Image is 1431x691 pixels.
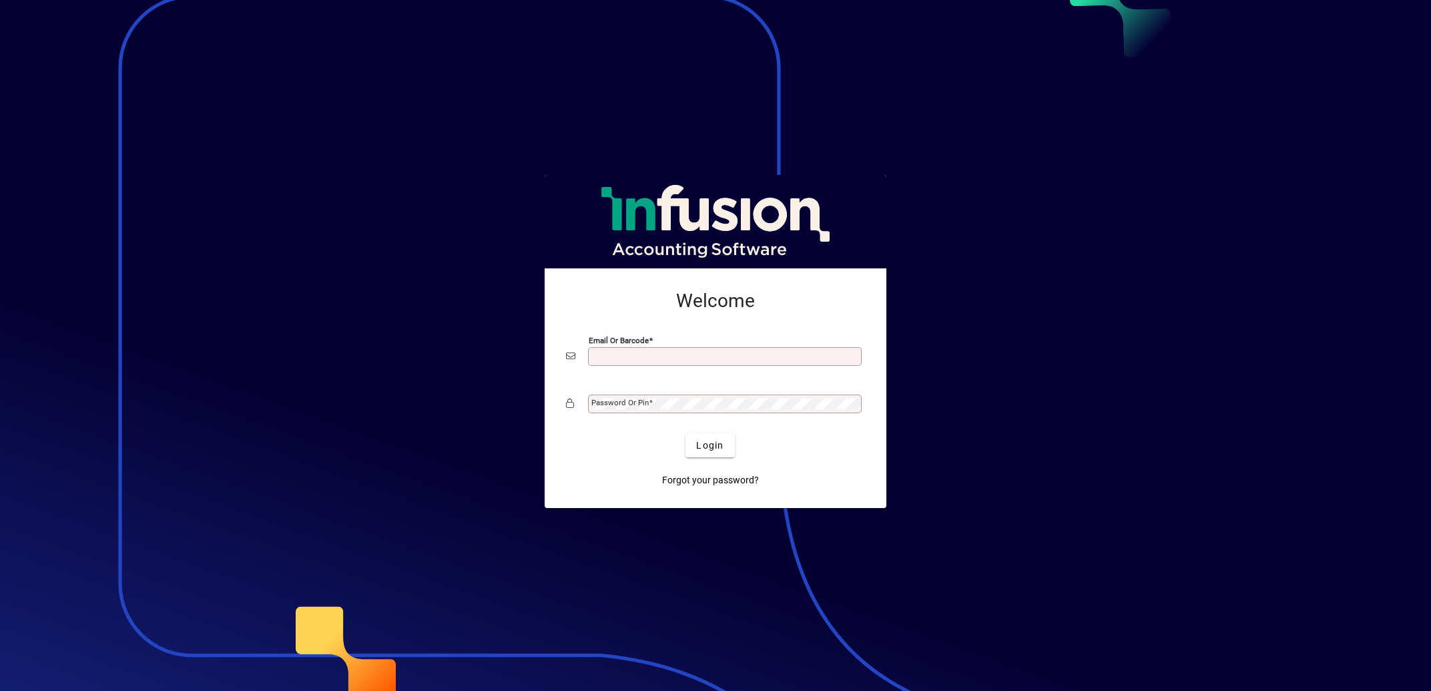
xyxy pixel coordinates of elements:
[591,398,649,407] mat-label: Password or Pin
[685,433,734,457] button: Login
[589,336,649,345] mat-label: Email or Barcode
[657,468,764,492] a: Forgot your password?
[696,439,724,453] span: Login
[566,290,865,312] h2: Welcome
[662,473,759,487] span: Forgot your password?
